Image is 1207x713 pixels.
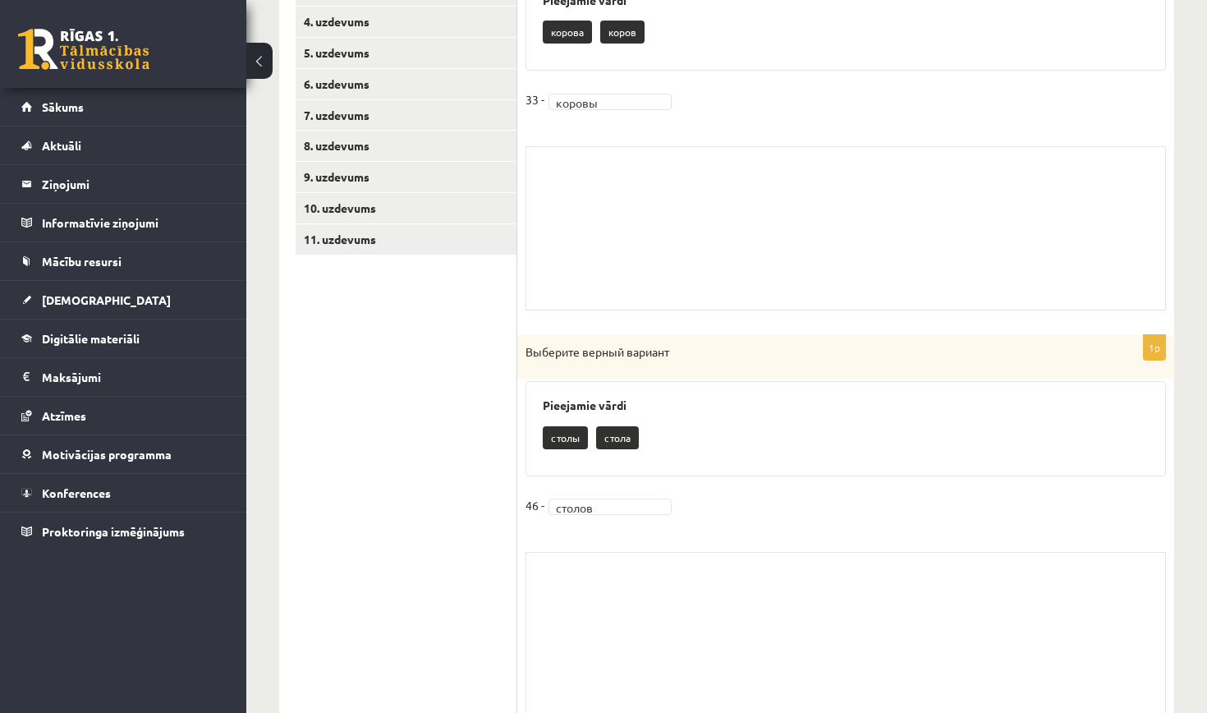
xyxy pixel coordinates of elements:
span: Motivācijas programma [42,447,172,462]
a: Proktoringa izmēģinājums [21,513,226,550]
p: коров [600,21,645,44]
span: Atzīmes [42,408,86,423]
a: 6. uzdevums [296,69,516,99]
span: Выберите верный вариант [525,344,669,359]
a: 7. uzdevums [296,100,516,131]
a: 5. uzdevums [296,38,516,68]
legend: Maksājumi [42,358,226,396]
p: 1p [1143,334,1166,361]
p: 33 - [525,87,544,112]
a: Konferences [21,474,226,512]
p: 46 - [525,493,544,517]
a: Informatīvie ziņojumi [21,204,226,241]
a: Atzīmes [21,397,226,435]
legend: Ziņojumi [42,165,226,203]
a: Motivācijas programma [21,435,226,473]
a: 11. uzdevums [296,224,516,255]
span: [DEMOGRAPHIC_DATA] [42,292,171,307]
span: Sākums [42,99,84,114]
a: 10. uzdevums [296,193,516,223]
a: Maksājumi [21,358,226,396]
a: столов [548,499,672,515]
span: Digitālie materiāli [42,331,140,346]
span: Aktuāli [42,138,81,153]
a: 9. uzdevums [296,162,516,192]
a: Rīgas 1. Tālmācības vidusskola [18,29,149,70]
a: Sākums [21,88,226,126]
span: коровы [556,94,649,111]
p: корова [543,21,592,44]
p: стола [596,426,639,449]
a: Digitālie materiāli [21,320,226,357]
span: Mācību resursi [42,254,122,269]
a: коровы [548,94,672,110]
span: Konferences [42,485,111,500]
legend: Informatīvie ziņojumi [42,204,226,241]
a: [DEMOGRAPHIC_DATA] [21,281,226,319]
a: 4. uzdevums [296,7,516,37]
a: Aktuāli [21,126,226,164]
a: Ziņojumi [21,165,226,203]
span: Proktoringa izmēģinājums [42,524,185,539]
p: столы [543,426,588,449]
a: 8. uzdevums [296,131,516,161]
a: Mācību resursi [21,242,226,280]
h3: Pieejamie vārdi [543,398,1149,412]
span: столов [556,499,649,516]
